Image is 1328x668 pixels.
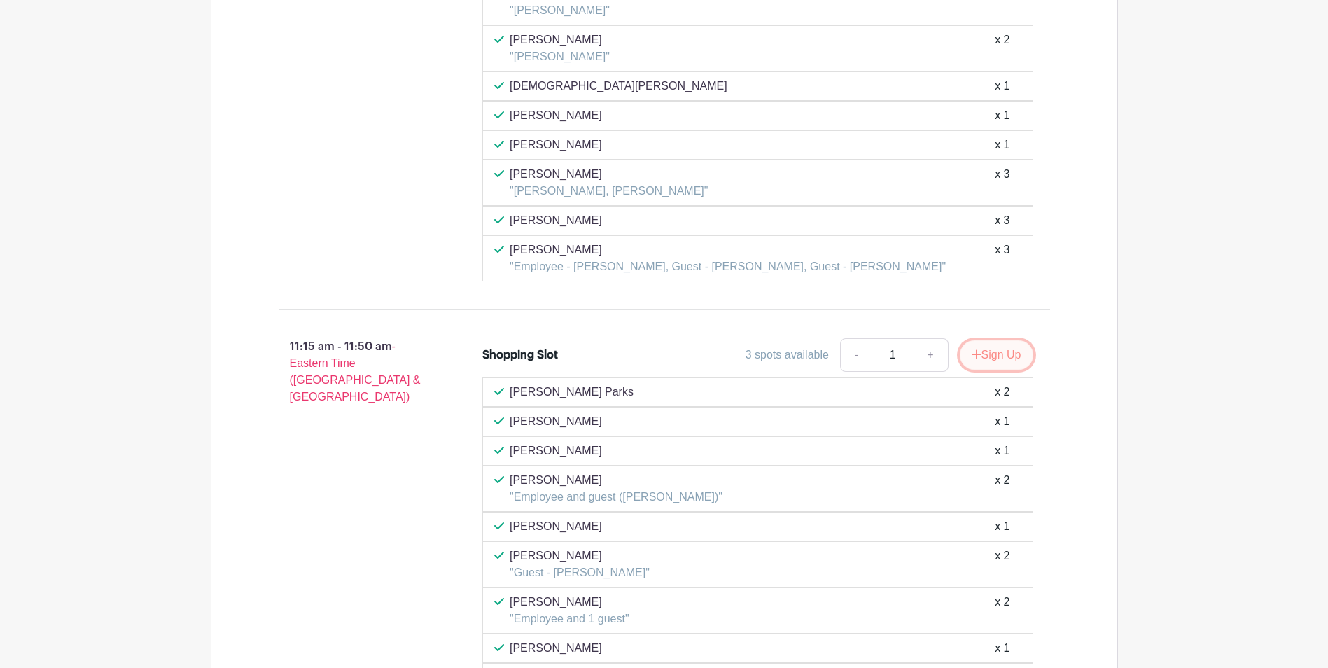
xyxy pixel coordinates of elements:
[510,640,602,657] p: [PERSON_NAME]
[510,48,610,65] p: "[PERSON_NAME]"
[510,183,708,200] p: "[PERSON_NAME], [PERSON_NAME]"
[482,347,558,363] div: Shopping Slot
[510,2,610,19] p: "[PERSON_NAME]"
[510,166,708,183] p: [PERSON_NAME]
[995,32,1009,65] div: x 2
[510,78,727,95] p: [DEMOGRAPHIC_DATA][PERSON_NAME]
[746,347,829,363] div: 3 spots available
[960,340,1033,370] button: Sign Up
[510,443,602,459] p: [PERSON_NAME]
[995,594,1009,627] div: x 2
[510,518,602,535] p: [PERSON_NAME]
[510,258,946,275] p: "Employee - [PERSON_NAME], Guest - [PERSON_NAME], Guest - [PERSON_NAME]"
[995,518,1009,535] div: x 1
[510,212,602,229] p: [PERSON_NAME]
[995,413,1009,430] div: x 1
[510,594,629,611] p: [PERSON_NAME]
[995,78,1009,95] div: x 1
[510,548,650,564] p: [PERSON_NAME]
[995,472,1009,506] div: x 2
[995,640,1009,657] div: x 1
[510,489,722,506] p: "Employee and guest ([PERSON_NAME])"
[995,242,1009,275] div: x 3
[510,107,602,124] p: [PERSON_NAME]
[510,611,629,627] p: "Employee and 1 guest"
[840,338,872,372] a: -
[510,384,634,401] p: [PERSON_NAME] Parks
[995,212,1009,229] div: x 3
[256,333,461,411] p: 11:15 am - 11:50 am
[995,384,1009,401] div: x 2
[510,242,946,258] p: [PERSON_NAME]
[995,443,1009,459] div: x 1
[510,564,650,581] p: "Guest - [PERSON_NAME]"
[290,340,421,403] span: - Eastern Time ([GEOGRAPHIC_DATA] & [GEOGRAPHIC_DATA])
[510,32,610,48] p: [PERSON_NAME]
[995,166,1009,200] div: x 3
[995,107,1009,124] div: x 1
[510,413,602,430] p: [PERSON_NAME]
[510,472,722,489] p: [PERSON_NAME]
[510,137,602,153] p: [PERSON_NAME]
[995,137,1009,153] div: x 1
[913,338,948,372] a: +
[995,548,1009,581] div: x 2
